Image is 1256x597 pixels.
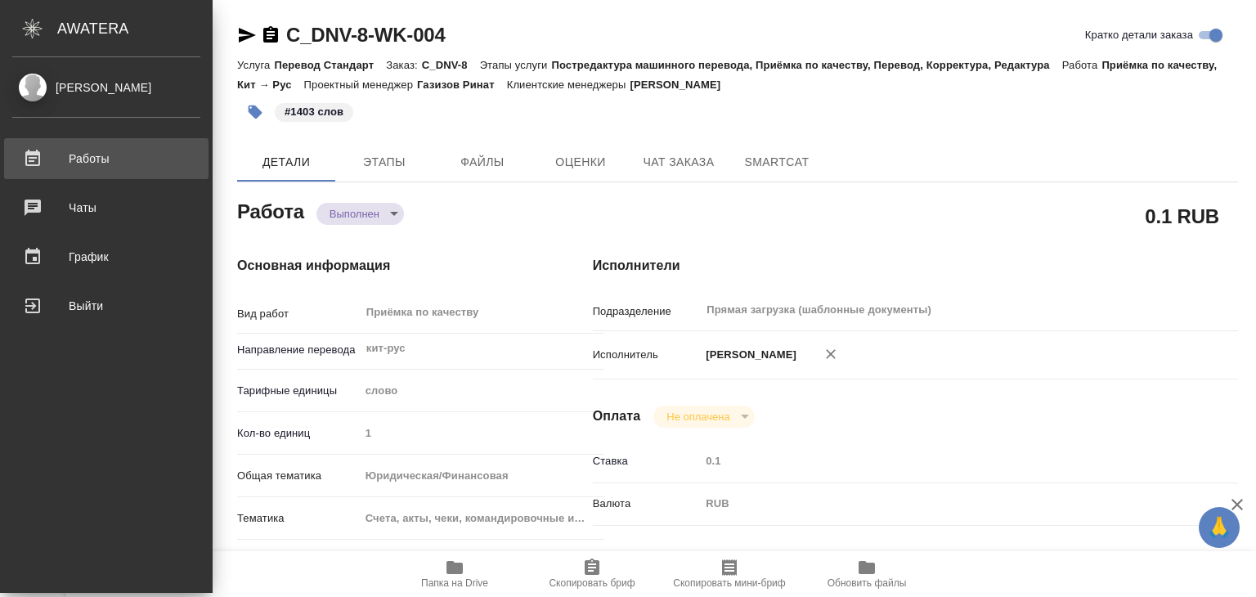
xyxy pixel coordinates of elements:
[593,453,701,469] p: Ставка
[316,203,404,225] div: Выполнен
[549,577,635,589] span: Скопировать бриф
[700,490,1184,518] div: RUB
[237,425,360,442] p: Кол-во единиц
[507,79,630,91] p: Клиентские менеджеры
[237,25,257,45] button: Скопировать ссылку для ЯМессенджера
[653,406,754,428] div: Выполнен
[480,59,552,71] p: Этапы услуги
[673,577,785,589] span: Скопировать мини-бриф
[360,505,605,532] div: Счета, акты, чеки, командировочные и таможенные документы
[274,59,386,71] p: Перевод Стандарт
[237,195,304,225] h2: Работа
[700,449,1184,473] input: Пустое поле
[386,59,421,71] p: Заказ:
[247,152,325,173] span: Детали
[12,79,200,97] div: [PERSON_NAME]
[237,306,360,322] p: Вид работ
[57,12,213,45] div: AWATERA
[304,79,417,91] p: Проектный менеджер
[662,410,734,424] button: Не оплачена
[360,462,605,490] div: Юридическая/Финансовая
[593,347,701,363] p: Исполнитель
[541,152,620,173] span: Оценки
[237,468,360,484] p: Общая тематика
[273,104,355,118] span: 1403 слов
[523,551,661,597] button: Скопировать бриф
[286,24,446,46] a: C_DNV-8-WK-004
[285,104,343,120] p: #1403 слов
[630,79,733,91] p: [PERSON_NAME]
[700,347,796,363] p: [PERSON_NAME]
[422,59,480,71] p: C_DNV-8
[813,336,849,372] button: Удалить исполнителя
[4,187,209,228] a: Чаты
[237,59,274,71] p: Услуга
[12,146,200,171] div: Работы
[345,152,424,173] span: Этапы
[417,79,507,91] p: Газизов Ринат
[593,496,701,512] p: Валюта
[12,294,200,318] div: Выйти
[828,577,907,589] span: Обновить файлы
[4,236,209,277] a: График
[261,25,280,45] button: Скопировать ссылку
[661,551,798,597] button: Скопировать мини-бриф
[421,577,488,589] span: Папка на Drive
[593,256,1238,276] h4: Исполнители
[360,377,605,405] div: слово
[12,195,200,220] div: Чаты
[237,256,527,276] h4: Основная информация
[237,383,360,399] p: Тарифные единицы
[325,207,384,221] button: Выполнен
[237,94,273,130] button: Добавить тэг
[1205,510,1233,545] span: 🙏
[1199,507,1240,548] button: 🙏
[639,152,718,173] span: Чат заказа
[738,152,816,173] span: SmartCat
[4,138,209,179] a: Работы
[798,551,935,597] button: Обновить файлы
[1145,202,1219,230] h2: 0.1 RUB
[386,551,523,597] button: Папка на Drive
[593,303,701,320] p: Подразделение
[1062,59,1102,71] p: Работа
[237,510,360,527] p: Тематика
[1085,27,1193,43] span: Кратко детали заказа
[237,342,360,358] p: Направление перевода
[12,245,200,269] div: График
[551,59,1061,71] p: Постредактура машинного перевода, Приёмка по качеству, Перевод, Корректура, Редактура
[4,285,209,326] a: Выйти
[593,406,641,426] h4: Оплата
[443,152,522,173] span: Файлы
[360,421,605,445] input: Пустое поле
